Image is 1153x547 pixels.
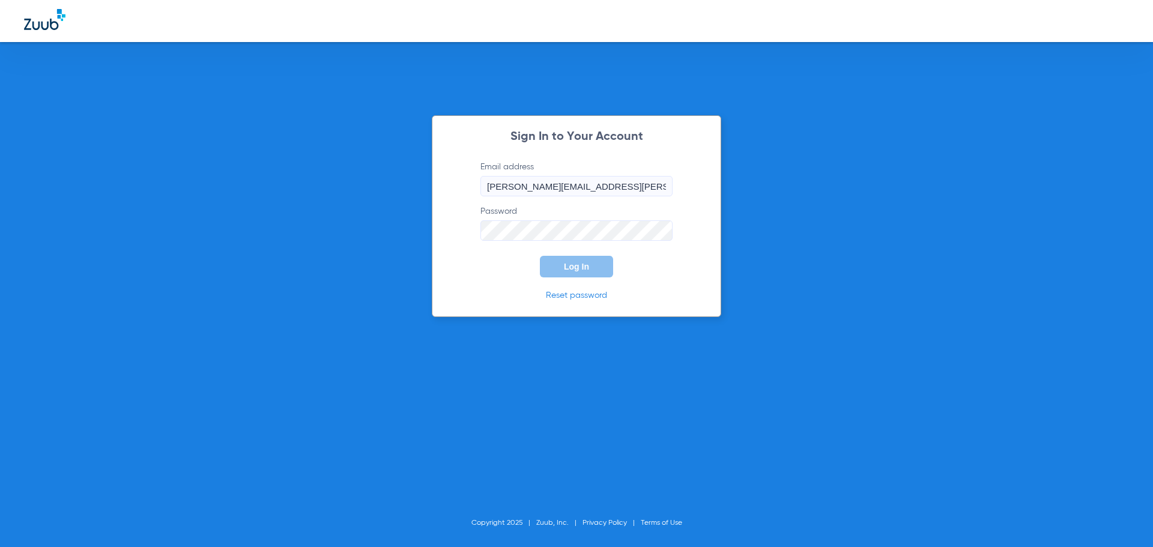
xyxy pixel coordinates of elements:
a: Terms of Use [641,519,682,527]
h2: Sign In to Your Account [462,131,691,143]
img: Zuub Logo [24,9,65,30]
input: Password [480,220,673,241]
li: Zuub, Inc. [536,517,583,529]
a: Privacy Policy [583,519,627,527]
label: Password [480,205,673,241]
button: Log In [540,256,613,277]
label: Email address [480,161,673,196]
a: Reset password [546,291,607,300]
li: Copyright 2025 [471,517,536,529]
span: Log In [564,262,589,271]
input: Email address [480,176,673,196]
